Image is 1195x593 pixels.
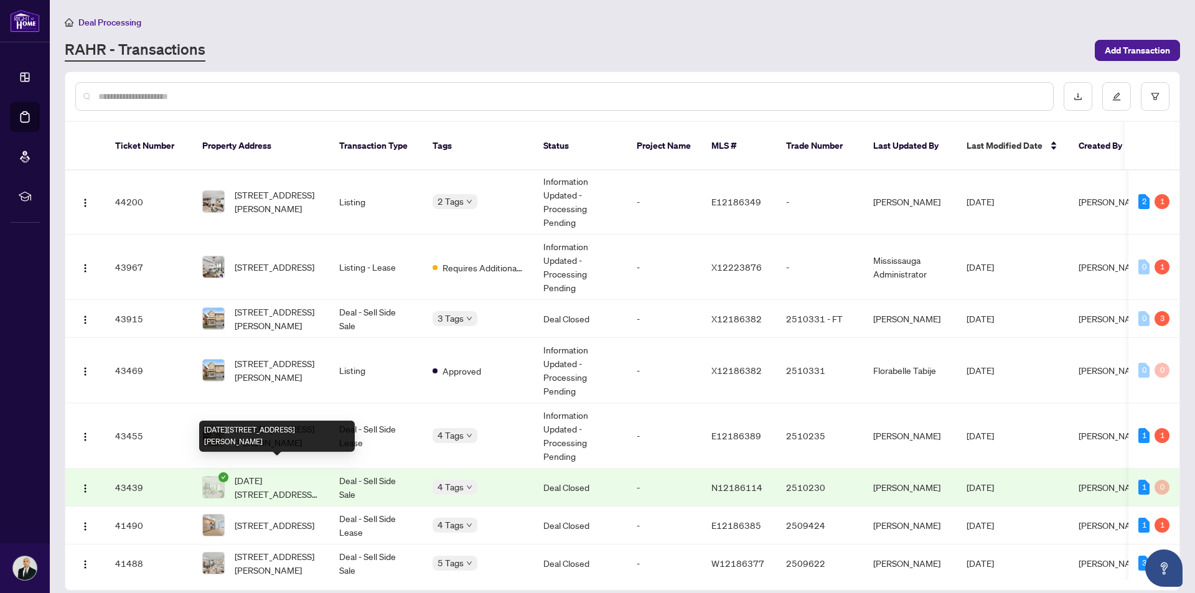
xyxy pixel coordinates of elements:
[1138,311,1150,326] div: 0
[105,403,192,469] td: 43455
[80,483,90,493] img: Logo
[863,235,957,300] td: Mississauga Administrator
[1079,196,1146,207] span: [PERSON_NAME]
[438,428,464,442] span: 4 Tags
[438,518,464,532] span: 4 Tags
[1138,363,1150,378] div: 0
[533,169,627,235] td: Information Updated - Processing Pending
[203,191,224,212] img: thumbnail-img
[466,198,472,205] span: down
[967,313,994,324] span: [DATE]
[203,477,224,498] img: thumbnail-img
[80,198,90,208] img: Logo
[627,338,701,403] td: -
[967,196,994,207] span: [DATE]
[711,365,762,376] span: X12186382
[1102,82,1131,111] button: edit
[10,9,40,32] img: logo
[627,235,701,300] td: -
[466,560,472,566] span: down
[776,469,863,507] td: 2510230
[1074,92,1082,101] span: download
[1079,261,1146,273] span: [PERSON_NAME]
[80,263,90,273] img: Logo
[1155,428,1169,443] div: 1
[776,235,863,300] td: -
[1079,558,1146,569] span: [PERSON_NAME]
[329,338,423,403] td: Listing
[80,559,90,569] img: Logo
[329,169,423,235] td: Listing
[776,507,863,544] td: 2509424
[1079,365,1146,376] span: [PERSON_NAME]
[967,520,994,531] span: [DATE]
[466,315,472,322] span: down
[1112,92,1121,101] span: edit
[863,544,957,582] td: [PERSON_NAME]
[776,122,863,170] th: Trade Number
[1155,518,1169,533] div: 1
[105,300,192,338] td: 43915
[466,432,472,439] span: down
[438,311,464,325] span: 3 Tags
[423,122,533,170] th: Tags
[1155,311,1169,326] div: 3
[329,300,423,338] td: Deal - Sell Side Sale
[13,556,37,580] img: Profile Icon
[967,430,994,441] span: [DATE]
[711,430,761,441] span: E12186389
[1151,92,1160,101] span: filter
[967,139,1043,152] span: Last Modified Date
[1138,194,1150,209] div: 2
[711,558,764,569] span: W12186377
[329,469,423,507] td: Deal - Sell Side Sale
[1155,259,1169,274] div: 1
[863,300,957,338] td: [PERSON_NAME]
[533,235,627,300] td: Information Updated - Processing Pending
[75,192,95,212] button: Logo
[75,360,95,380] button: Logo
[235,188,319,215] span: [STREET_ADDRESS][PERSON_NAME]
[1145,549,1183,587] button: Open asap
[776,169,863,235] td: -
[218,472,228,482] span: check-circle
[438,480,464,494] span: 4 Tags
[1069,122,1143,170] th: Created By
[65,18,73,27] span: home
[627,507,701,544] td: -
[75,553,95,573] button: Logo
[1138,518,1150,533] div: 1
[1138,480,1150,495] div: 1
[75,515,95,535] button: Logo
[967,558,994,569] span: [DATE]
[627,544,701,582] td: -
[443,261,523,274] span: Requires Additional Docs
[329,544,423,582] td: Deal - Sell Side Sale
[627,122,701,170] th: Project Name
[967,365,994,376] span: [DATE]
[863,507,957,544] td: [PERSON_NAME]
[329,122,423,170] th: Transaction Type
[466,522,472,528] span: down
[1138,556,1150,571] div: 3
[105,169,192,235] td: 44200
[711,313,762,324] span: X12186382
[533,403,627,469] td: Information Updated - Processing Pending
[78,17,141,28] span: Deal Processing
[1095,40,1180,61] button: Add Transaction
[105,469,192,507] td: 43439
[967,261,994,273] span: [DATE]
[75,257,95,277] button: Logo
[329,507,423,544] td: Deal - Sell Side Lease
[627,169,701,235] td: -
[711,482,762,493] span: N12186114
[1105,40,1170,60] span: Add Transaction
[105,235,192,300] td: 43967
[776,338,863,403] td: 2510331
[627,403,701,469] td: -
[235,549,319,577] span: [STREET_ADDRESS][PERSON_NAME]
[466,484,472,490] span: down
[203,308,224,329] img: thumbnail-img
[438,194,464,208] span: 2 Tags
[80,315,90,325] img: Logo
